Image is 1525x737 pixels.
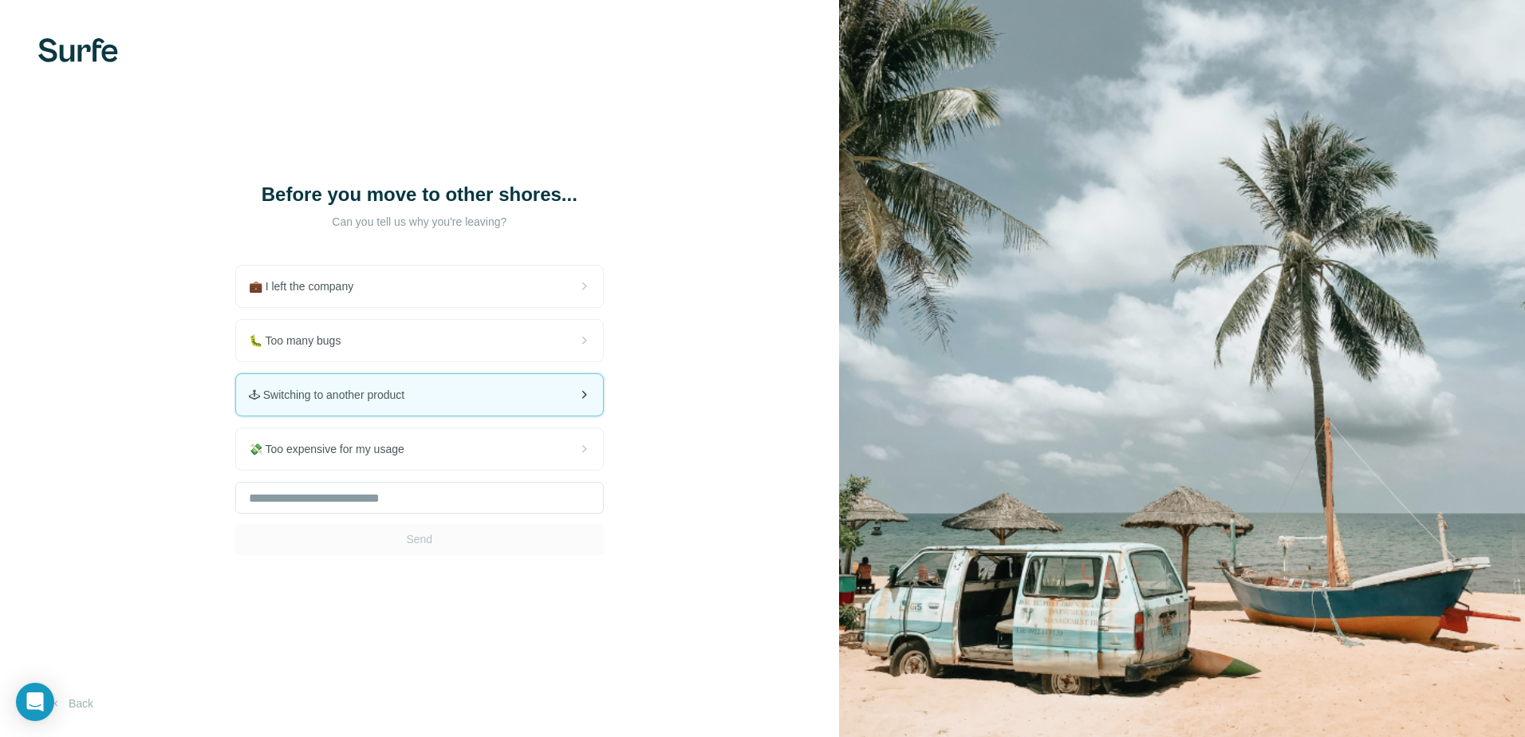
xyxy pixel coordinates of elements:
[38,689,104,718] button: Back
[249,278,366,294] span: 💼 I left the company
[38,38,118,62] img: Surfe's logo
[16,683,54,721] div: Open Intercom Messenger
[260,214,579,230] p: Can you tell us why you're leaving?
[249,333,354,349] span: 🐛 Too many bugs
[249,441,417,457] span: 💸 Too expensive for my usage
[260,182,579,207] h1: Before you move to other shores...
[249,387,417,403] span: 🕹 Switching to another product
